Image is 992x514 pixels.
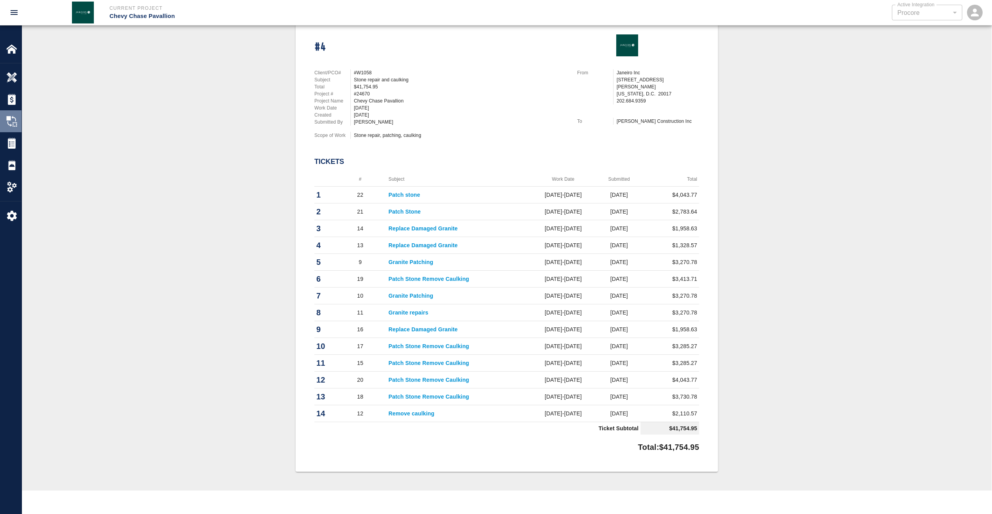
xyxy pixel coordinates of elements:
td: $2,783.64 [640,203,699,220]
td: [DATE] [597,355,640,372]
td: [DATE] [597,372,640,388]
td: $3,270.78 [640,288,699,304]
td: 22 [334,187,387,203]
a: Granite Patching [389,293,433,299]
p: 7 [316,290,332,302]
td: [DATE] [597,187,640,203]
a: Patch Stone Remove Caulking [389,377,469,383]
td: [DATE]-[DATE] [529,237,597,254]
img: Janeiro Inc [616,34,638,56]
p: 13 [316,391,332,403]
td: [DATE]-[DATE] [529,288,597,304]
td: $3,270.78 [640,304,699,321]
p: 3 [316,223,332,234]
td: [DATE] [597,254,640,271]
p: 14 [316,408,332,419]
a: Remove caulking [389,410,434,417]
p: Client/PCO# [314,69,350,76]
td: [DATE]-[DATE] [529,372,597,388]
td: [DATE]-[DATE] [529,355,597,372]
td: 16 [334,321,387,338]
p: 8 [316,307,332,318]
td: $4,043.77 [640,187,699,203]
td: $3,413.71 [640,271,699,288]
div: #W1058 [354,69,568,76]
td: 19 [334,271,387,288]
td: 12 [334,405,387,422]
a: Granite Patching [389,259,433,265]
button: open drawer [5,3,23,22]
h1: #4 [314,41,326,54]
td: $3,285.27 [640,355,699,372]
td: $3,270.78 [640,254,699,271]
a: Patch Stone Remove Caulking [389,343,469,349]
p: Janeiro Inc [617,69,699,76]
div: $41,754.95 [354,83,568,90]
img: Janeiro Inc [72,2,94,23]
div: #24670 [354,90,568,97]
a: Replace Damaged Granite [389,326,458,332]
a: Patch Stone [389,208,421,215]
p: From [577,69,613,76]
td: 11 [334,304,387,321]
a: Granite repairs [389,309,429,316]
p: Created [314,111,350,119]
a: Patch Stone Remove Caulking [389,360,469,366]
div: [DATE] [354,104,568,111]
div: Procore [897,8,957,17]
iframe: Chat Widget [953,476,992,514]
a: Patch Stone Remove Caulking [389,394,469,400]
td: [DATE]-[DATE] [529,338,597,355]
p: 6 [316,273,332,285]
td: [DATE] [597,220,640,237]
td: [DATE]-[DATE] [529,304,597,321]
td: [DATE] [597,321,640,338]
td: 17 [334,338,387,355]
td: [DATE]-[DATE] [529,405,597,422]
td: [DATE] [597,405,640,422]
p: 1 [316,189,332,201]
p: 4 [316,239,332,251]
p: Total: $41,754.95 [638,438,699,453]
td: $2,110.57 [640,405,699,422]
p: To [577,118,613,125]
a: Replace Damaged Granite [389,242,458,248]
td: 15 [334,355,387,372]
td: [DATE] [597,338,640,355]
p: Work Date [314,104,350,111]
td: Ticket Subtotal [314,422,640,435]
td: 14 [334,220,387,237]
td: [DATE] [597,388,640,405]
td: 9 [334,254,387,271]
p: 12 [316,374,332,386]
p: 9 [316,323,332,335]
td: $3,285.27 [640,338,699,355]
p: Chevy Chase Pavallion [109,12,538,21]
th: Work Date [529,172,597,187]
td: [DATE] [597,237,640,254]
p: Subject [314,76,350,83]
th: # [334,172,387,187]
p: Submitted By [314,119,350,126]
td: 18 [334,388,387,405]
div: [DATE] [354,111,568,119]
p: Total [314,83,350,90]
td: [DATE]-[DATE] [529,203,597,220]
div: Chevy Chase Pavallion [354,97,568,104]
td: $1,958.63 [640,321,699,338]
td: [DATE] [597,288,640,304]
a: Replace Damaged Granite [389,225,458,232]
td: [DATE]-[DATE] [529,271,597,288]
th: Subject [387,172,529,187]
td: 21 [334,203,387,220]
p: 202.684.9359 [617,97,699,104]
p: 5 [316,256,332,268]
a: Patch stone [389,192,420,198]
div: [PERSON_NAME] [354,119,568,126]
p: [STREET_ADDRESS][PERSON_NAME] [US_STATE], D.C. 20017 [617,76,699,97]
p: Project Name [314,97,350,104]
td: [DATE] [597,271,640,288]
p: Scope of Work [314,132,350,139]
p: Project # [314,90,350,97]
